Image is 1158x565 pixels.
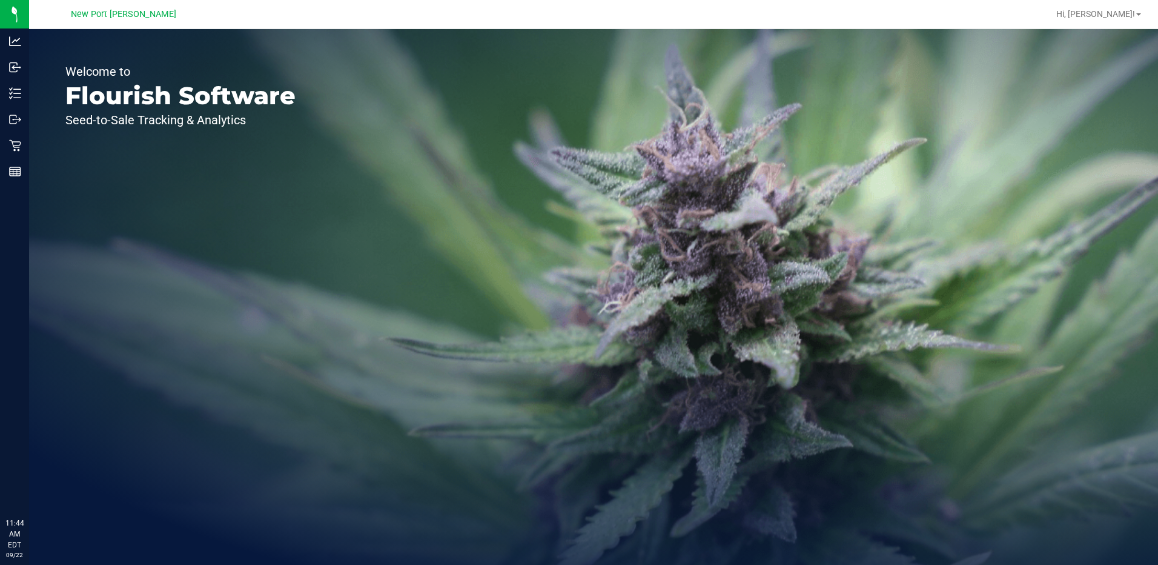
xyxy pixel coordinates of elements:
p: 09/22 [5,550,24,560]
p: Welcome to [65,65,296,78]
iframe: Resource center [12,468,48,504]
p: Seed-to-Sale Tracking & Analytics [65,114,296,126]
span: Hi, [PERSON_NAME]! [1056,9,1135,19]
inline-svg: Reports [9,165,21,178]
inline-svg: Inventory [9,87,21,99]
inline-svg: Inbound [9,61,21,73]
span: New Port [PERSON_NAME] [71,9,176,19]
inline-svg: Analytics [9,35,21,47]
p: 11:44 AM EDT [5,518,24,550]
p: Flourish Software [65,84,296,108]
inline-svg: Retail [9,139,21,152]
inline-svg: Outbound [9,113,21,125]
